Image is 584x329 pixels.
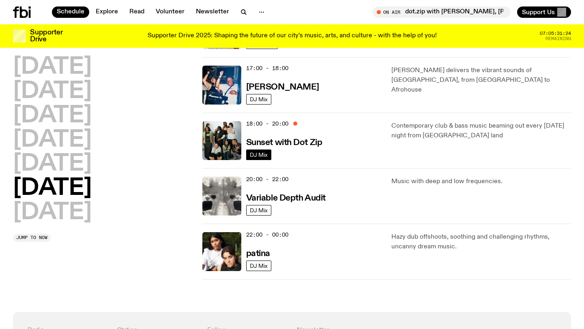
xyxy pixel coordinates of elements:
a: Schedule [52,6,89,18]
h3: Supporter Drive [30,29,62,43]
button: [DATE] [13,105,92,127]
a: Sunset with Dot Zip [246,137,322,147]
h3: Variable Depth Audit [246,194,326,203]
span: DJ Mix [250,263,268,269]
img: A black and white Rorschach [202,177,241,216]
button: Support Us [517,6,571,18]
span: Remaining [545,36,571,41]
button: Jump to now [13,234,51,242]
button: [DATE] [13,153,92,175]
span: Support Us [522,9,555,16]
span: DJ Mix [250,207,268,213]
span: 17:00 - 18:00 [246,64,288,72]
p: Contemporary club & bass music beaming out every [DATE] night from [GEOGRAPHIC_DATA] land [391,121,571,141]
span: Jump to now [16,235,47,240]
span: 20:00 - 22:00 [246,175,288,183]
h3: patina [246,250,270,258]
a: DJ Mix [246,205,271,216]
span: DJ Mix [250,96,268,102]
a: Read [125,6,149,18]
a: DJ Mix [246,261,271,271]
h3: Sunset with Dot Zip [246,139,322,147]
a: DJ Mix [246,94,271,105]
button: [DATE] [13,80,92,103]
span: DJ Mix [250,152,268,158]
h3: [PERSON_NAME] [246,83,319,92]
a: [PERSON_NAME] [246,81,319,92]
button: [DATE] [13,129,92,152]
span: 22:00 - 00:00 [246,231,288,239]
span: 18:00 - 20:00 [246,120,288,128]
p: Supporter Drive 2025: Shaping the future of our city’s music, arts, and culture - with the help o... [148,32,437,40]
p: Hazy dub offshoots, soothing and challenging rhythms, uncanny dream music. [391,232,571,252]
a: Explore [91,6,123,18]
a: patina [246,248,270,258]
span: 07:05:31:24 [540,31,571,36]
button: On Airdot.zip with [PERSON_NAME], [PERSON_NAME] and [PERSON_NAME] [373,6,511,18]
button: [DATE] [13,177,92,200]
p: Music with deep and low frequencies. [391,177,571,186]
a: DJ Mix [246,150,271,160]
p: [PERSON_NAME] delivers the vibrant sounds of [GEOGRAPHIC_DATA], from [GEOGRAPHIC_DATA] to Afrohouse [391,66,571,95]
a: Volunteer [151,6,189,18]
button: [DATE] [13,56,92,79]
a: Newsletter [191,6,234,18]
a: Variable Depth Audit [246,192,326,203]
button: [DATE] [13,201,92,224]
